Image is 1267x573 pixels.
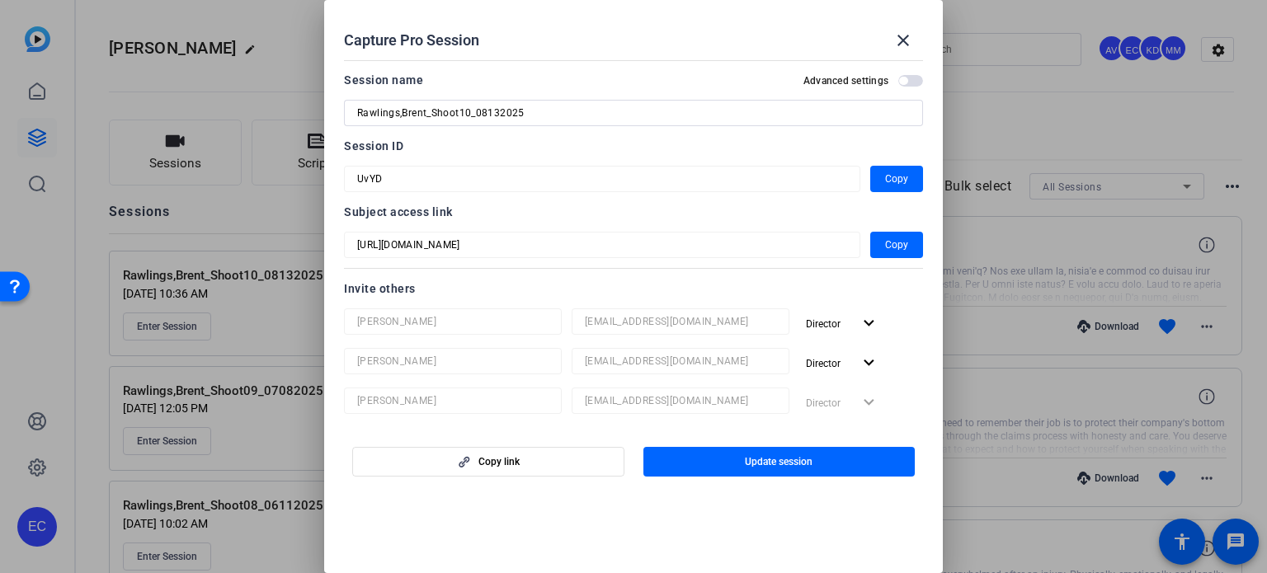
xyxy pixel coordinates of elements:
[893,31,913,50] mat-icon: close
[357,391,549,411] input: Name...
[357,235,847,255] input: Session OTP
[357,103,910,123] input: Enter Session Name
[870,166,923,192] button: Copy
[885,169,908,189] span: Copy
[357,351,549,371] input: Name...
[803,74,888,87] h2: Advanced settings
[885,235,908,255] span: Copy
[870,232,923,258] button: Copy
[352,447,624,477] button: Copy link
[585,391,776,411] input: Email...
[643,447,916,477] button: Update session
[357,169,847,189] input: Session OTP
[344,279,923,298] div: Invite others
[806,358,841,369] span: Director
[745,455,812,468] span: Update session
[799,348,886,378] button: Director
[806,318,841,330] span: Director
[859,353,879,373] mat-icon: expand_more
[478,455,520,468] span: Copy link
[859,313,879,334] mat-icon: expand_more
[357,312,549,331] input: Name...
[585,351,776,371] input: Email...
[344,136,923,156] div: Session ID
[344,70,423,90] div: Session name
[585,312,776,331] input: Email...
[799,308,886,338] button: Director
[344,202,923,222] div: Subject access link
[344,21,923,60] div: Capture Pro Session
